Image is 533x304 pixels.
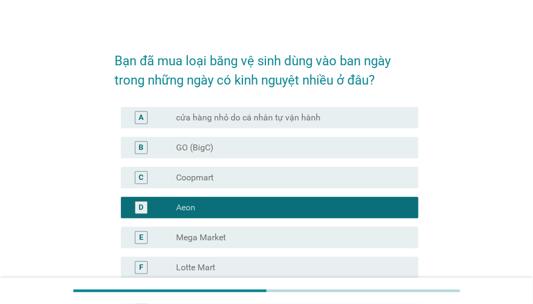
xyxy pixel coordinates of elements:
[139,142,143,153] div: B
[176,262,215,273] label: Lotte Mart
[176,112,321,123] label: cửa hàng nhỏ do cá nhân tự vận hành
[176,232,226,243] label: Mega Market
[176,172,214,183] label: Coopmart
[139,232,143,243] div: E
[139,202,143,213] div: D
[176,202,195,213] label: Aeon
[139,112,143,123] div: A
[115,41,418,90] h2: Bạn đã mua loại băng vệ sinh dùng vào ban ngày trong những ngày có kinh nguyệt nhiều ở đâu?
[176,142,214,153] label: GO (BigC)
[139,172,143,183] div: C
[139,262,143,273] div: F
